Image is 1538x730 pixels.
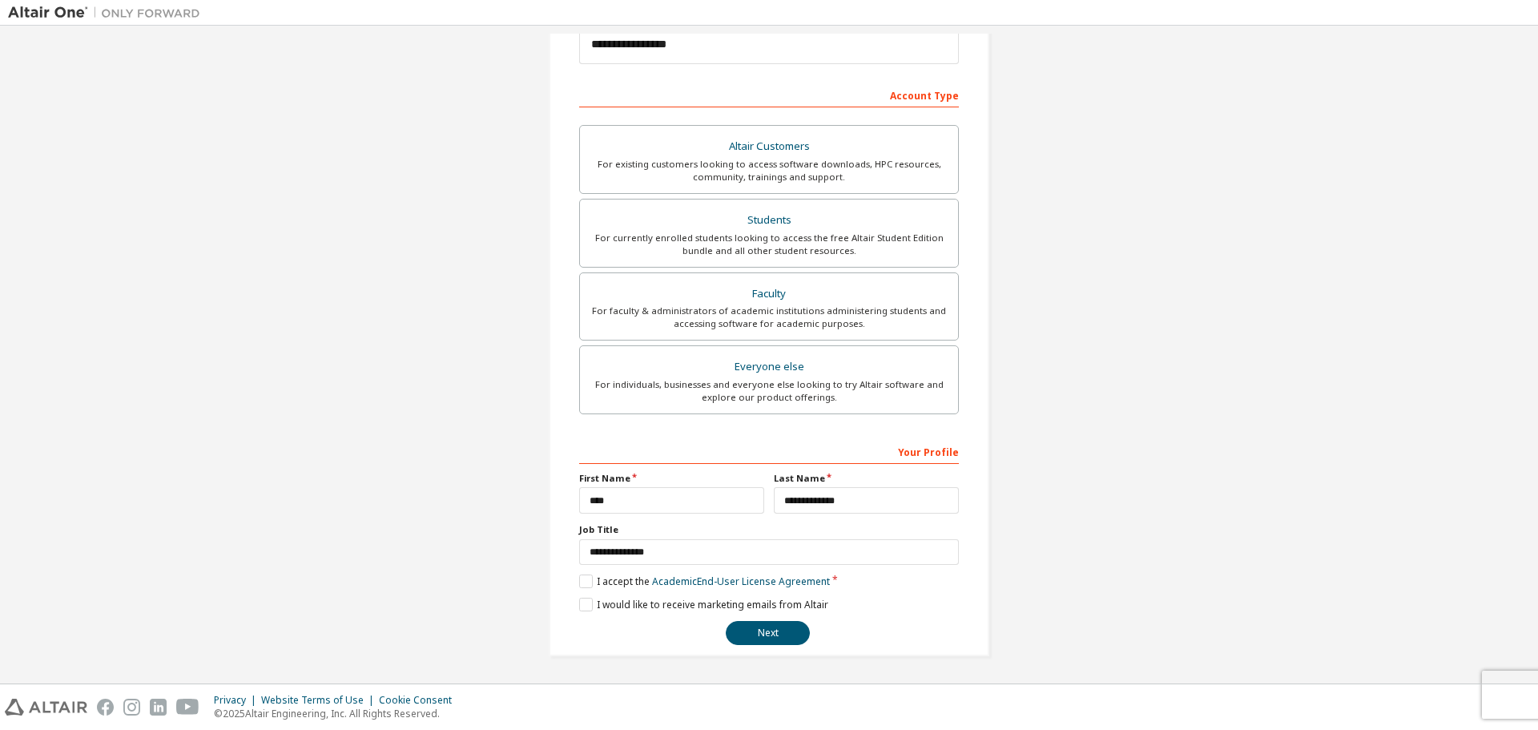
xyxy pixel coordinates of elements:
label: I accept the [579,575,830,588]
a: Academic End-User License Agreement [652,575,830,588]
div: Everyone else [590,356,948,378]
img: linkedin.svg [150,699,167,716]
label: Last Name [774,472,959,485]
label: I would like to receive marketing emails from Altair [579,598,828,611]
div: Privacy [214,694,261,707]
div: Altair Customers [590,135,948,158]
div: Faculty [590,283,948,305]
label: Job Title [579,523,959,536]
img: youtube.svg [176,699,199,716]
label: First Name [579,472,764,485]
div: Website Terms of Use [261,694,379,707]
div: Account Type [579,82,959,107]
div: Students [590,209,948,232]
div: Your Profile [579,438,959,464]
div: For faculty & administrators of academic institutions administering students and accessing softwa... [590,305,948,330]
div: Cookie Consent [379,694,461,707]
p: © 2025 Altair Engineering, Inc. All Rights Reserved. [214,707,461,720]
div: For individuals, businesses and everyone else looking to try Altair software and explore our prod... [590,378,948,404]
img: instagram.svg [123,699,140,716]
img: altair_logo.svg [5,699,87,716]
div: For existing customers looking to access software downloads, HPC resources, community, trainings ... [590,158,948,184]
img: Altair One [8,5,208,21]
button: Next [726,621,810,645]
div: For currently enrolled students looking to access the free Altair Student Edition bundle and all ... [590,232,948,257]
img: facebook.svg [97,699,114,716]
